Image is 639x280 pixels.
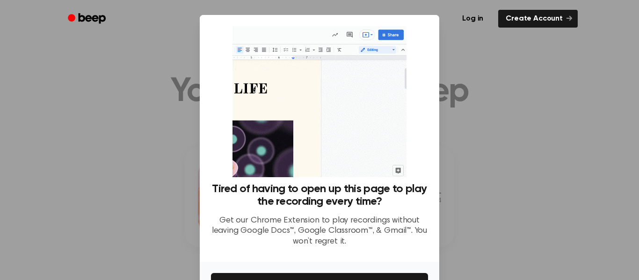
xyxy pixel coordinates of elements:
[211,215,428,247] p: Get our Chrome Extension to play recordings without leaving Google Docs™, Google Classroom™, & Gm...
[232,26,406,177] img: Beep extension in action
[61,10,114,28] a: Beep
[453,8,493,29] a: Log in
[211,183,428,208] h3: Tired of having to open up this page to play the recording every time?
[498,10,578,28] a: Create Account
